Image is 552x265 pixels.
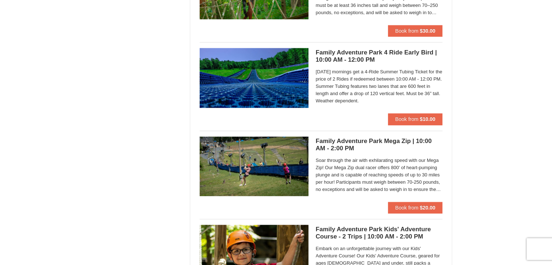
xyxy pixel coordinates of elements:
[395,28,418,34] span: Book from
[420,116,436,122] strong: $10.00
[395,205,418,211] span: Book from
[200,48,308,107] img: 6619925-18-3c99bf8f.jpg
[316,68,443,105] span: [DATE] mornings get a 4-Ride Summer Tubing Ticket for the price of 2 Rides if redeemed between 10...
[200,136,308,196] img: 6619925-28-354a14a2.jpg
[316,226,443,240] h5: Family Adventure Park Kids' Adventure Course - 2 Trips | 10:00 AM - 2:00 PM
[388,202,443,213] button: Book from $20.00
[388,25,443,37] button: Book from $30.00
[388,113,443,125] button: Book from $10.00
[395,116,418,122] span: Book from
[316,49,443,64] h5: Family Adventure Park 4 Ride Early Bird | 10:00 AM - 12:00 PM
[316,157,443,193] span: Soar through the air with exhilarating speed with our Mega Zip! Our Mega Zip dual racer offers 80...
[420,205,436,211] strong: $20.00
[316,138,443,152] h5: Family Adventure Park Mega Zip | 10:00 AM - 2:00 PM
[420,28,436,34] strong: $30.00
